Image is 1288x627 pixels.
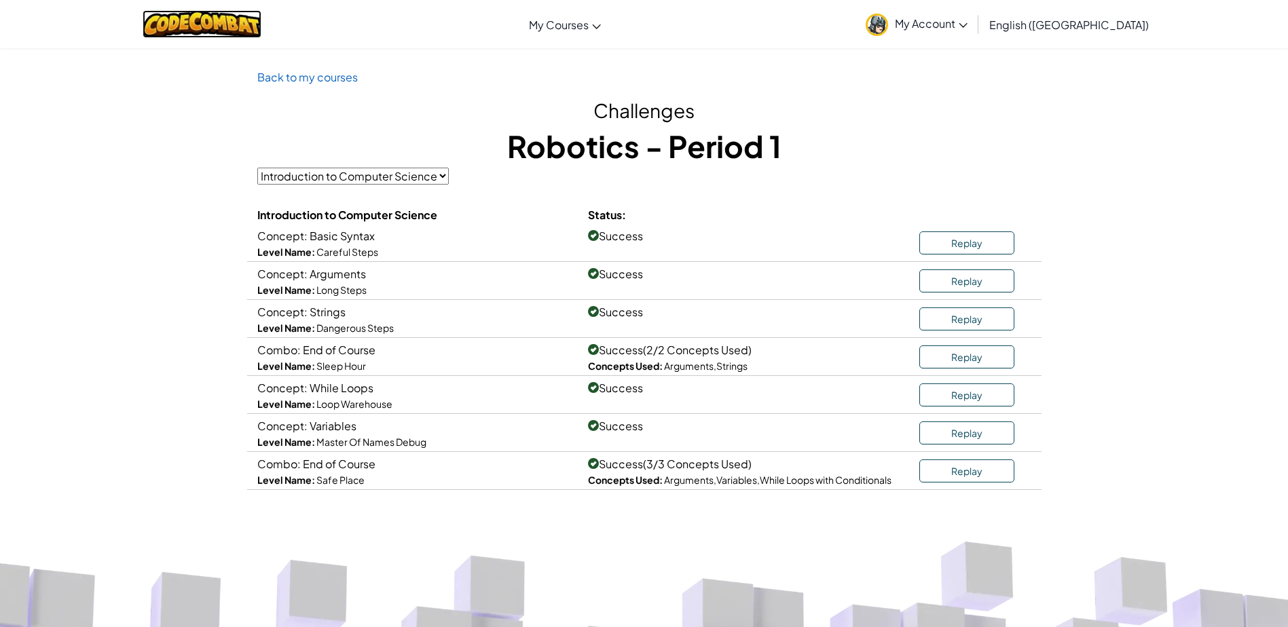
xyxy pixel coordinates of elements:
span: Variables [716,474,757,486]
span: While Loops with Conditionals [760,474,891,486]
h1: Robotics - Period 1 [257,125,1031,167]
span: My Courses [529,18,589,32]
span: Arguments [664,360,714,372]
a: English ([GEOGRAPHIC_DATA]) [982,6,1156,43]
span: Safe Place [316,474,365,486]
span: Strings [716,360,748,372]
span: Success [588,305,643,319]
a: Replay [919,231,1014,254]
a: Replay [919,459,1014,482]
span: Arguments [664,474,714,486]
strong: Level Name: [257,474,315,486]
span: , [757,474,760,486]
strong: Concepts Used: [588,474,663,486]
span: English ([GEOGRAPHIC_DATA]) [989,18,1149,32]
span: Careful Steps [316,246,378,258]
a: My Courses [522,6,608,43]
span: Dangerous Steps [316,322,394,334]
span: , [714,474,716,486]
span: (2/2 Concepts Used) [643,343,752,357]
span: Concept: Variables [257,419,356,433]
img: CodeCombat logo [143,10,261,38]
span: Loop Warehouse [316,398,392,410]
span: (3/3 Concepts Used) [643,457,752,471]
a: My Account [859,3,974,45]
span: Master Of Names Debug [316,436,426,448]
span: Success [588,229,643,243]
span: Concept: Basic Syntax [257,229,375,243]
strong: Level Name: [257,322,315,334]
a: Replay [919,383,1014,406]
span: Combo: End of Course [257,457,375,471]
span: Combo: End of Course [257,343,375,357]
img: avatar [866,14,888,36]
span: Success [588,343,752,357]
strong: Level Name: [257,246,315,258]
strong: Concepts Used: [588,360,663,372]
span: Concept: Strings [257,305,346,319]
span: Introduction to Computer Science [257,208,437,222]
span: Concept: Arguments [257,267,366,281]
span: Success [588,419,643,433]
span: My Account [895,16,968,31]
span: Success [588,381,643,395]
a: Replay [919,307,1014,330]
span: Sleep Hour [316,360,366,372]
span: Success [588,457,752,471]
span: , [714,360,716,372]
strong: Level Name: [257,284,315,296]
span: Status: [588,208,626,222]
span: Success [588,267,643,281]
a: Back to my courses [257,70,358,84]
span: Concept: While Loops [257,381,373,395]
a: Replay [919,421,1014,444]
strong: Level Name: [257,436,315,448]
h2: Challenges [257,96,1031,125]
span: Long Steps [316,284,367,296]
a: Replay [919,345,1014,368]
strong: Level Name: [257,398,315,410]
a: Replay [919,269,1014,292]
strong: Level Name: [257,360,315,372]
